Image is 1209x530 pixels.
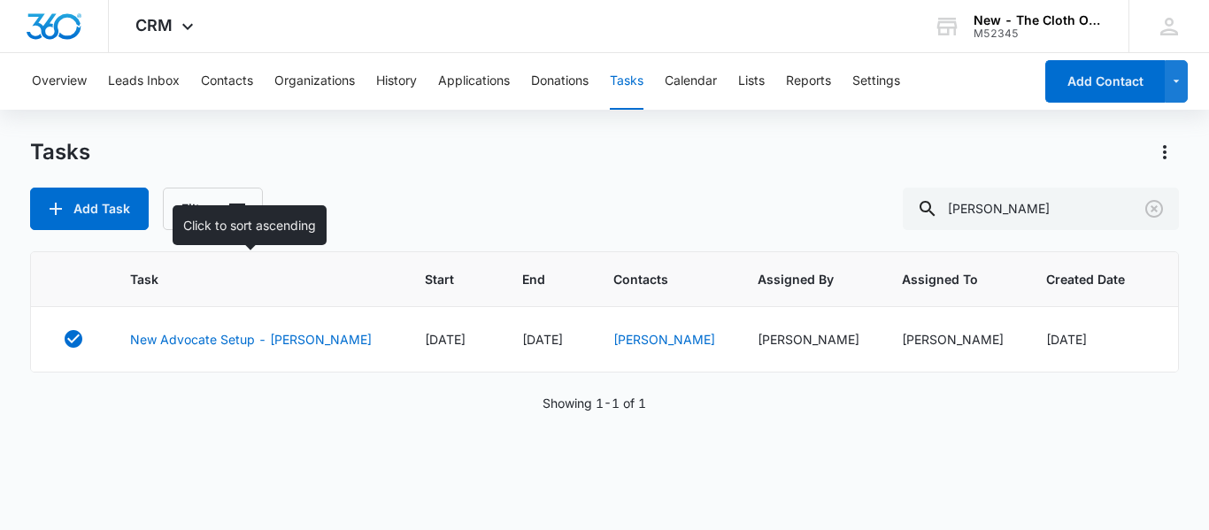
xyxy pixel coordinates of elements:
[522,332,563,347] span: [DATE]
[425,270,454,288] span: Start
[543,394,646,412] p: Showing 1-1 of 1
[974,13,1103,27] div: account name
[610,53,643,110] button: Tasks
[173,205,327,245] div: Click to sort ascending
[274,53,355,110] button: Organizations
[438,53,510,110] button: Applications
[201,53,253,110] button: Contacts
[1151,138,1179,166] button: Actions
[108,53,180,110] button: Leads Inbox
[425,332,466,347] span: [DATE]
[531,53,589,110] button: Donations
[30,188,149,230] button: Add Task
[30,139,90,165] h1: Tasks
[738,53,765,110] button: Lists
[613,332,715,347] a: [PERSON_NAME]
[1046,270,1125,288] span: Created Date
[1140,195,1168,223] button: Clear
[613,270,689,288] span: Contacts
[903,188,1179,230] input: Search Tasks
[902,270,978,288] span: Assigned To
[974,27,1103,40] div: account id
[665,53,717,110] button: Calendar
[130,330,372,349] a: New Advocate Setup - [PERSON_NAME]
[1045,60,1165,103] button: Add Contact
[32,53,87,110] button: Overview
[522,270,545,288] span: End
[135,16,173,35] span: CRM
[852,53,900,110] button: Settings
[130,270,357,288] span: Task
[758,270,834,288] span: Assigned By
[786,53,831,110] button: Reports
[902,330,1004,349] div: [PERSON_NAME]
[758,330,859,349] div: [PERSON_NAME]
[1046,332,1087,347] span: [DATE]
[163,188,263,230] button: Filters
[376,53,417,110] button: History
